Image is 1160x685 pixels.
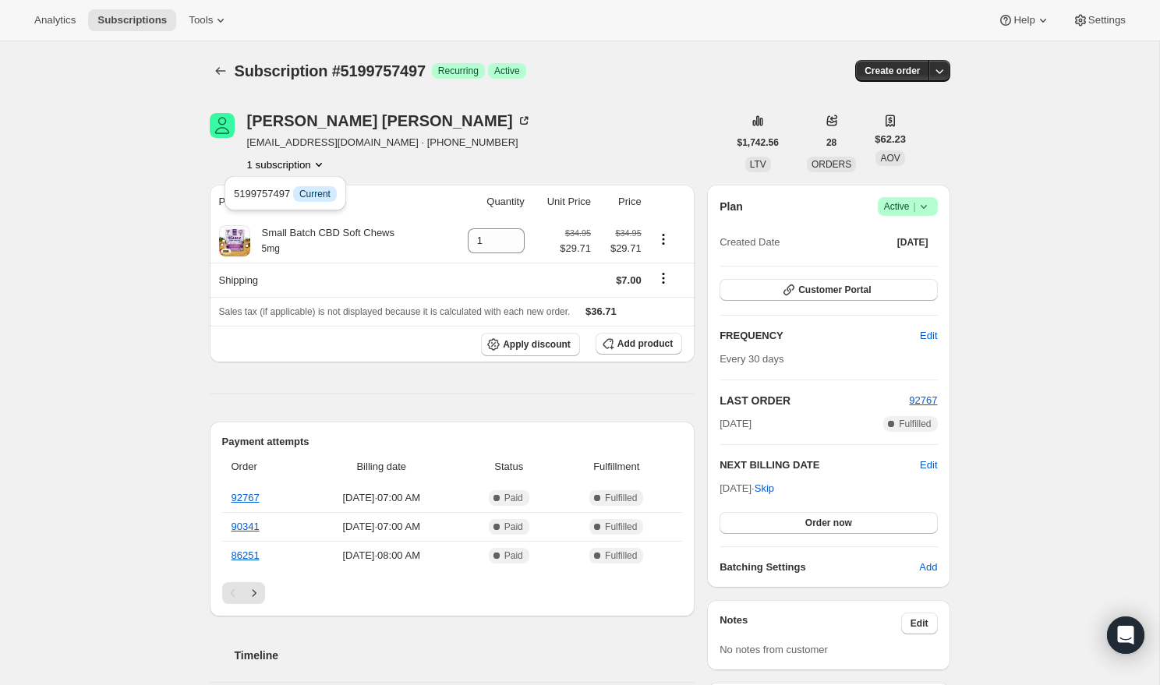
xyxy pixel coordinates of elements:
[920,457,937,473] button: Edit
[222,582,683,604] nav: Pagination
[189,14,213,26] span: Tools
[262,243,280,254] small: 5mg
[651,270,676,287] button: Shipping actions
[88,9,176,31] button: Subscriptions
[560,241,591,256] span: $29.71
[210,263,447,297] th: Shipping
[605,549,637,562] span: Fulfilled
[884,199,932,214] span: Active
[232,549,260,561] a: 86251
[865,65,920,77] span: Create order
[305,519,458,535] span: [DATE] · 07:00 AM
[911,617,928,630] span: Edit
[909,393,937,408] button: 92767
[34,14,76,26] span: Analytics
[219,225,250,256] img: product img
[720,328,920,344] h2: FREQUENCY
[855,60,929,82] button: Create order
[235,648,695,663] h2: Timeline
[720,416,752,432] span: [DATE]
[755,481,774,496] span: Skip
[880,153,900,164] span: AOV
[651,231,676,248] button: Product actions
[560,459,673,475] span: Fulfillment
[596,185,646,219] th: Price
[299,188,331,200] span: Current
[616,274,642,286] span: $7.00
[605,492,637,504] span: Fulfilled
[565,228,591,238] small: $34.95
[438,65,479,77] span: Recurring
[305,459,458,475] span: Billing date
[919,560,937,575] span: Add
[720,613,901,634] h3: Notes
[250,225,395,256] div: Small Batch CBD Soft Chews
[798,284,871,296] span: Customer Portal
[179,9,238,31] button: Tools
[920,328,937,344] span: Edit
[235,62,426,79] span: Subscription #5199757497
[750,159,766,170] span: LTV
[1088,14,1126,26] span: Settings
[817,132,846,154] button: 28
[97,14,167,26] span: Subscriptions
[826,136,836,149] span: 28
[305,490,458,506] span: [DATE] · 07:00 AM
[504,549,523,562] span: Paid
[219,306,571,317] span: Sales tax (if applicable) is not displayed because it is calculated with each new order.
[875,132,906,147] span: $62.23
[210,113,235,138] span: Lisa Maughan
[720,393,909,408] h2: LAST ORDER
[913,200,915,213] span: |
[720,644,828,655] span: No notes from customer
[504,521,523,533] span: Paid
[728,132,788,154] button: $1,742.56
[911,323,946,348] button: Edit
[222,434,683,450] h2: Payment attempts
[805,517,852,529] span: Order now
[600,241,642,256] span: $29.71
[447,185,529,219] th: Quantity
[503,338,571,351] span: Apply discount
[897,236,928,249] span: [DATE]
[222,450,301,484] th: Order
[232,492,260,503] a: 92767
[210,185,447,219] th: Product
[901,613,938,634] button: Edit
[247,157,327,172] button: Product actions
[720,482,774,494] span: [DATE] ·
[481,333,580,356] button: Apply discount
[243,582,265,604] button: Next
[232,521,260,532] a: 90341
[229,181,341,206] button: 5199757497 InfoCurrent
[529,185,596,219] th: Unit Price
[720,512,937,534] button: Order now
[504,492,523,504] span: Paid
[247,135,532,150] span: [EMAIL_ADDRESS][DOMAIN_NAME] · [PHONE_NUMBER]
[909,394,937,406] a: 92767
[910,555,946,580] button: Add
[596,333,682,355] button: Add product
[605,521,637,533] span: Fulfilled
[210,60,232,82] button: Subscriptions
[247,113,532,129] div: [PERSON_NAME] [PERSON_NAME]
[234,188,337,199] span: 5199757497
[737,136,779,149] span: $1,742.56
[720,560,919,575] h6: Batching Settings
[988,9,1059,31] button: Help
[745,476,783,501] button: Skip
[1107,616,1144,654] div: Open Intercom Messenger
[720,199,743,214] h2: Plan
[720,353,783,365] span: Every 30 days
[1013,14,1034,26] span: Help
[720,235,780,250] span: Created Date
[25,9,85,31] button: Analytics
[617,337,673,350] span: Add product
[494,65,520,77] span: Active
[585,305,617,317] span: $36.71
[305,548,458,563] span: [DATE] · 08:00 AM
[467,459,550,475] span: Status
[616,228,642,238] small: $34.95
